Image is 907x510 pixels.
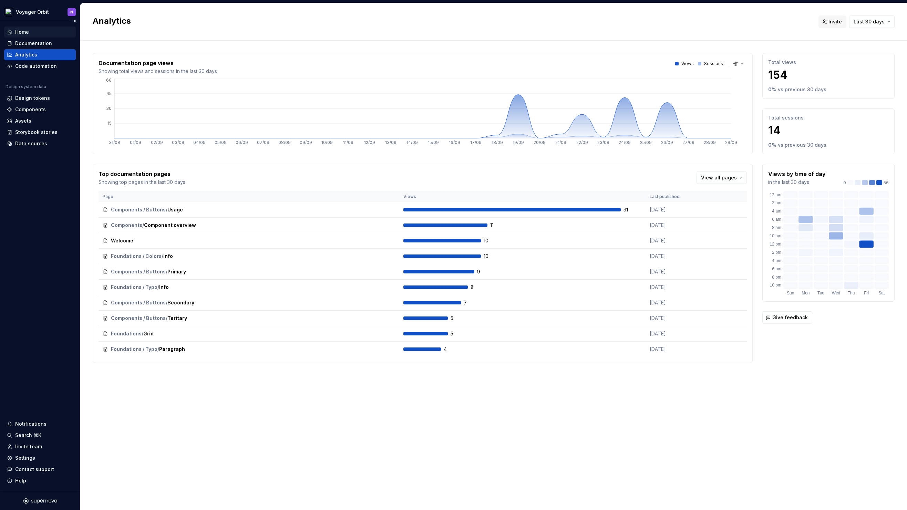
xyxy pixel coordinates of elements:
p: [DATE] [650,222,701,229]
a: Invite team [4,441,76,452]
span: / [142,222,144,229]
span: Grid [143,330,154,337]
p: [DATE] [650,284,701,291]
text: 10 pm [770,283,781,288]
tspan: 08/09 [278,140,291,145]
tspan: 17/09 [470,140,482,145]
tspan: 28/09 [704,140,716,145]
span: / [142,330,143,337]
tspan: 26/09 [661,140,673,145]
p: [DATE] [650,346,701,353]
p: Views by time of day [768,170,826,178]
p: [DATE] [650,299,701,306]
th: Last published [646,191,705,202]
button: Contact support [4,464,76,475]
span: Components / Buttons [111,299,166,306]
span: Components / Buttons [111,315,166,322]
p: 14 [768,124,889,137]
span: 10 [484,237,502,244]
div: Home [15,29,29,35]
button: Collapse sidebar [70,16,80,26]
p: Views [681,61,694,66]
text: 6 am [772,217,781,222]
div: N [70,9,73,15]
tspan: 01/09 [130,140,141,145]
span: / [166,268,167,275]
p: Total sessions [768,114,889,121]
a: Components [4,104,76,115]
button: Give feedback [762,311,812,324]
span: Paragraph [159,346,185,353]
p: 0 % [768,142,776,148]
th: Views [399,191,646,202]
text: 8 pm [772,275,781,280]
div: Assets [15,117,31,124]
span: Foundations / Colors [111,253,162,260]
text: Sat [878,291,885,295]
span: Give feedback [772,314,808,321]
button: Help [4,475,76,486]
p: [DATE] [650,315,701,322]
span: / [166,315,167,322]
a: Home [4,27,76,38]
tspan: 23/09 [597,140,609,145]
button: Notifications [4,418,76,429]
span: Secondary [167,299,194,306]
span: / [166,206,167,213]
span: 8 [471,284,488,291]
tspan: 09/09 [300,140,312,145]
button: Search ⌘K [4,430,76,441]
a: Supernova Logo [23,498,57,504]
span: / [162,253,163,260]
span: 31 [623,206,641,213]
span: Info [159,284,169,291]
div: Invite team [15,443,42,450]
tspan: 03/09 [172,140,184,145]
span: 10 [484,253,502,260]
text: Mon [802,291,810,295]
p: [DATE] [650,206,701,213]
tspan: 25/09 [640,140,652,145]
div: Contact support [15,466,54,473]
p: Documentation page views [99,59,217,67]
tspan: 14/09 [406,140,418,145]
span: Foundations [111,330,142,337]
span: Last 30 days [854,18,885,25]
span: / [157,284,159,291]
span: Welcome! [111,237,135,244]
text: 4 am [772,209,781,214]
tspan: 05/09 [215,140,227,145]
p: Top documentation pages [99,170,185,178]
p: vs previous 30 days [778,86,826,93]
text: 8 am [772,225,781,230]
tspan: 31/08 [109,140,120,145]
p: [DATE] [650,268,701,275]
text: 2 am [772,200,781,205]
tspan: 10/09 [321,140,333,145]
div: Help [15,477,26,484]
span: Usage [167,206,183,213]
span: 5 [451,315,468,322]
tspan: 45 [106,91,112,96]
button: Invite [818,15,846,28]
span: 9 [477,268,495,275]
img: e5527c48-e7d1-4d25-8110-9641689f5e10.png [5,8,13,16]
p: [DATE] [650,330,701,337]
p: 0 [843,180,846,186]
tspan: 18/09 [492,140,503,145]
span: 5 [451,330,468,337]
tspan: 20/09 [534,140,546,145]
div: Design system data [6,84,46,90]
div: Storybook stories [15,129,58,136]
span: Components / Buttons [111,206,166,213]
tspan: 02/09 [151,140,163,145]
a: View all pages [697,171,747,184]
p: Showing total views and sessions in the last 30 days [99,68,217,75]
span: Foundations / Typo [111,284,157,291]
text: Wed [832,291,840,295]
tspan: 30 [106,106,112,111]
a: Assets [4,115,76,126]
div: Voyager Orbit [16,9,49,15]
text: 2 pm [772,250,781,255]
span: Foundations / Typo [111,346,157,353]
